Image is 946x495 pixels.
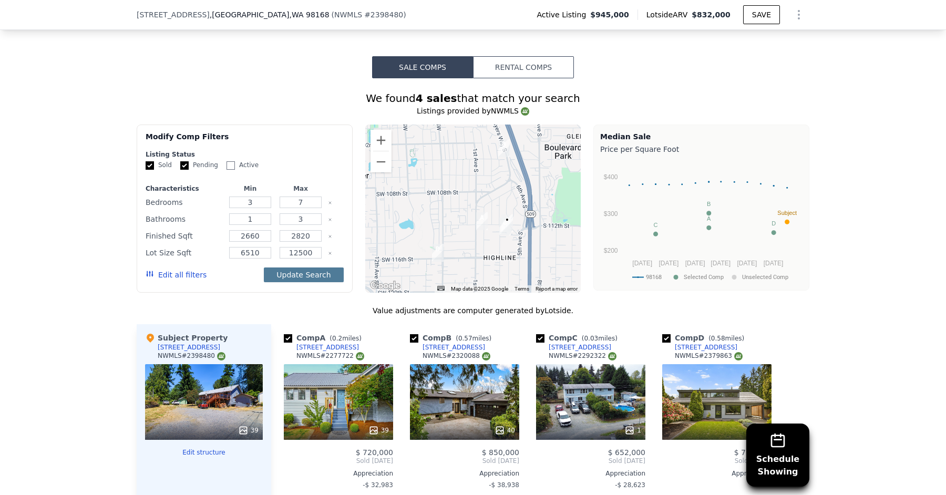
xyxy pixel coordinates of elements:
span: Sold [DATE] [662,457,772,465]
img: NWMLS Logo [521,107,529,116]
span: [STREET_ADDRESS] [137,9,210,20]
text: [DATE] [659,260,679,267]
img: NWMLS Logo [356,352,364,360]
text: C [654,222,658,228]
div: 1 [624,425,641,436]
div: Min [227,184,273,193]
span: Lotside ARV [646,9,692,20]
text: $300 [604,210,618,218]
a: Open this area in Google Maps (opens a new window) [368,279,403,293]
svg: A chart. [600,157,803,288]
div: NWMLS # 2320088 [423,352,490,360]
button: Edit structure [145,448,263,457]
input: Active [227,161,235,170]
div: Comp A [284,333,366,343]
div: - [662,478,772,492]
a: [STREET_ADDRESS] [662,343,737,352]
div: Bedrooms [146,195,223,210]
input: Sold [146,161,154,170]
button: Update Search [264,267,343,282]
div: ( ) [332,9,406,20]
button: Sale Comps [372,56,473,78]
button: Clear [328,218,332,222]
text: Unselected Comp [742,274,788,281]
span: ( miles) [578,335,622,342]
button: Clear [328,234,332,239]
div: NWMLS # 2292322 [549,352,616,360]
div: We found that match your search [137,91,809,106]
span: $ 700,000 [734,448,772,457]
text: Subject [777,210,797,216]
span: Sold [DATE] [536,457,645,465]
button: ScheduleShowing [746,424,809,487]
div: Median Sale [600,131,803,142]
div: 40 [495,425,515,436]
button: Keyboard shortcuts [437,286,445,291]
button: Edit all filters [146,270,207,280]
span: # 2398480 [364,11,403,19]
span: -$ 28,623 [615,481,645,489]
span: Map data ©2025 Google [451,286,508,292]
span: ( miles) [325,335,365,342]
div: Appreciation [410,469,519,478]
span: Sold [DATE] [284,457,393,465]
span: $ 850,000 [482,448,519,457]
label: Sold [146,161,172,170]
div: Price per Square Foot [600,142,803,157]
div: 322 S 104th St [498,139,510,157]
text: $400 [604,173,618,181]
div: Modify Comp Filters [146,131,344,150]
text: Selected Comp [684,274,724,281]
span: $ 720,000 [356,448,393,457]
text: [DATE] [685,260,705,267]
text: A [707,215,711,222]
div: 11213 Occidental Ave S [476,212,488,230]
div: [STREET_ADDRESS] [549,343,611,352]
div: Appreciation [284,469,393,478]
div: Bathrooms [146,212,223,226]
span: 0.58 [711,335,725,342]
div: Finished Sqft [146,229,223,243]
text: [DATE] [737,260,757,267]
div: Appreciation [662,469,772,478]
button: Show Options [788,4,809,25]
span: Sold [DATE] [410,457,519,465]
div: 417 SW 116th St [432,244,444,262]
div: Subject Property [145,333,228,343]
span: -$ 32,983 [363,481,393,489]
span: Active Listing [537,9,590,20]
strong: 4 sales [416,92,457,105]
text: 98168 [646,274,662,281]
div: Listing Status [146,150,344,159]
button: Zoom in [371,130,392,151]
text: D [772,220,776,226]
div: NWMLS # 2277722 [296,352,364,360]
div: NWMLS # 2379863 [675,352,743,360]
button: SAVE [743,5,780,24]
img: Google [368,279,403,293]
span: ( miles) [704,335,748,342]
div: 39 [747,425,767,436]
span: $945,000 [590,9,629,20]
input: Pending [180,161,189,170]
button: Clear [328,201,332,205]
div: [STREET_ADDRESS] [423,343,485,352]
div: [STREET_ADDRESS] [296,343,359,352]
span: 0.03 [584,335,598,342]
div: Listings provided by NWMLS [137,106,809,116]
span: , WA 98168 [289,11,329,19]
div: [STREET_ADDRESS] [675,343,737,352]
div: Comp C [536,333,622,343]
img: NWMLS Logo [608,352,616,360]
div: 11234 3rd Ave S [499,218,511,235]
div: Max [277,184,324,193]
span: $832,000 [692,11,731,19]
a: Report a map error [536,286,578,292]
a: [STREET_ADDRESS] [536,343,611,352]
span: NWMLS [334,11,362,19]
a: [STREET_ADDRESS] [284,343,359,352]
button: Zoom out [371,151,392,172]
label: Active [227,161,259,170]
span: 0.57 [458,335,472,342]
